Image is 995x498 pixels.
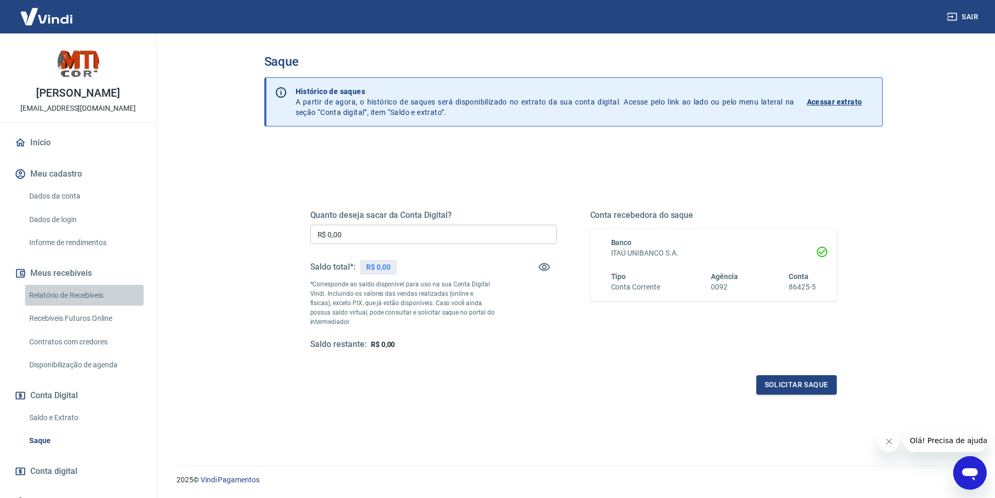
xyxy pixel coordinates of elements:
[953,456,987,490] iframe: Botão para abrir a janela de mensagens
[711,282,738,293] h6: 0092
[366,262,391,273] p: R$ 0,00
[590,210,837,221] h5: Conta recebedora do saque
[25,430,144,451] a: Saque
[310,210,557,221] h5: Quanto deseja sacar da Conta Digital?
[310,339,367,350] h5: Saldo restante:
[296,86,794,97] p: Histórico de saques
[25,209,144,230] a: Dados de login
[611,238,632,247] span: Banco
[13,384,144,407] button: Conta Digital
[711,272,738,281] span: Agência
[13,262,144,285] button: Meus recebíveis
[25,354,144,376] a: Disponibilização de agenda
[789,272,809,281] span: Conta
[310,280,495,327] p: *Corresponde ao saldo disponível para uso na sua Conta Digital Vindi. Incluindo os valores das ve...
[6,7,88,16] span: Olá! Precisa de ajuda?
[25,232,144,253] a: Informe de rendimentos
[789,282,816,293] h6: 86425-5
[25,331,144,353] a: Contratos com credores
[20,103,136,114] p: [EMAIL_ADDRESS][DOMAIN_NAME]
[25,308,144,329] a: Recebíveis Futuros Online
[177,474,970,485] p: 2025 ©
[264,54,883,69] h3: Saque
[13,131,144,154] a: Início
[611,248,816,259] h6: ITAÚ UNIBANCO S.A.
[904,429,987,452] iframe: Mensagem da empresa
[807,86,874,118] a: Acessar extrato
[25,285,144,306] a: Relatório de Recebíveis
[13,163,144,186] button: Meu cadastro
[611,272,626,281] span: Tipo
[807,97,862,107] p: Acessar extrato
[25,186,144,207] a: Dados da conta
[57,42,99,84] img: 1f494eca-1640-4458-8146-c94c07253339.jpeg
[371,340,395,349] span: R$ 0,00
[296,86,794,118] p: A partir de agora, o histórico de saques será disponibilizado no extrato da sua conta digital. Ac...
[310,262,356,272] h5: Saldo total*:
[30,464,77,479] span: Conta digital
[611,282,660,293] h6: Conta Corrente
[879,431,899,452] iframe: Fechar mensagem
[201,476,260,484] a: Vindi Pagamentos
[945,7,982,27] button: Sair
[13,1,80,32] img: Vindi
[25,407,144,428] a: Saldo e Extrato
[13,460,144,483] a: Conta digital
[756,375,837,395] button: Solicitar saque
[36,88,120,99] p: [PERSON_NAME]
